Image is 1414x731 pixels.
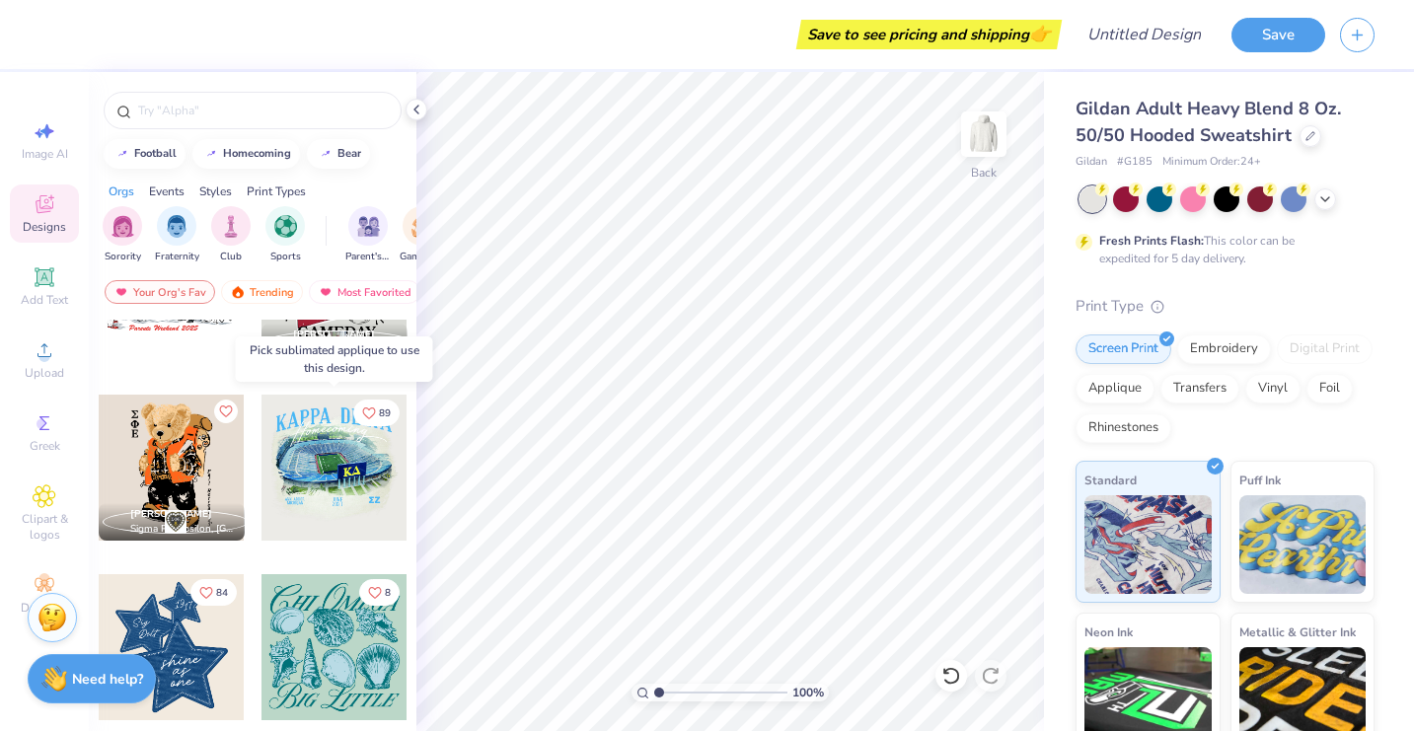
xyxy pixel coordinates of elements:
button: Like [190,579,237,606]
strong: Fresh Prints Flash: [1099,233,1204,249]
button: homecoming [192,139,300,169]
span: Parent's Weekend [345,250,391,264]
span: Designs [23,219,66,235]
button: filter button [265,206,305,264]
span: Puff Ink [1239,470,1281,490]
img: Standard [1084,495,1212,594]
div: Orgs [109,183,134,200]
span: Standard [1084,470,1137,490]
button: filter button [400,206,445,264]
span: Club [220,250,242,264]
span: [PERSON_NAME] [130,507,212,521]
span: 84 [216,588,228,598]
div: bear [337,148,361,159]
button: bear [307,139,370,169]
div: Most Favorited [309,280,420,304]
img: Club Image [220,215,242,238]
div: Save to see pricing and shipping [801,20,1057,49]
span: Add Text [21,292,68,308]
button: Save [1231,18,1325,52]
img: Game Day Image [411,215,434,238]
img: trend_line.gif [203,148,219,160]
span: # G185 [1117,154,1153,171]
img: most_fav.gif [318,285,334,299]
img: Parent's Weekend Image [357,215,380,238]
span: 👉 [1029,22,1051,45]
div: filter for Parent's Weekend [345,206,391,264]
span: Metallic & Glitter Ink [1239,621,1356,642]
span: Minimum Order: 24 + [1162,154,1261,171]
div: filter for Club [211,206,251,264]
span: Gildan [1076,154,1107,171]
div: Rhinestones [1076,413,1171,443]
span: Sigma Phi Epsilon, [GEOGRAPHIC_DATA][US_STATE] [130,522,237,537]
div: Print Type [1076,295,1375,318]
div: Screen Print [1076,334,1171,364]
img: most_fav.gif [113,285,129,299]
button: football [104,139,186,169]
div: filter for Game Day [400,206,445,264]
div: Print Types [247,183,306,200]
span: Decorate [21,600,68,616]
button: filter button [211,206,251,264]
span: 100 % [792,684,824,701]
strong: Need help? [72,670,143,689]
div: Applique [1076,374,1154,403]
div: Digital Print [1277,334,1373,364]
button: filter button [103,206,142,264]
div: Events [149,183,185,200]
img: Puff Ink [1239,495,1367,594]
img: Sports Image [274,215,297,238]
div: Your Org's Fav [105,280,215,304]
div: filter for Fraternity [155,206,199,264]
span: Clipart & logos [10,511,79,543]
span: Image AI [22,146,68,162]
span: Game Day [400,250,445,264]
img: Fraternity Image [166,215,187,238]
img: trend_line.gif [114,148,130,160]
div: Vinyl [1245,374,1301,403]
span: 89 [379,408,391,418]
span: Upload [25,365,64,381]
div: Back [971,164,997,182]
div: Transfers [1160,374,1239,403]
button: Like [359,579,400,606]
span: [PERSON_NAME] [293,328,375,341]
span: 8 [385,588,391,598]
div: This color can be expedited for 5 day delivery. [1099,232,1342,267]
div: filter for Sports [265,206,305,264]
button: filter button [345,206,391,264]
button: Like [214,400,238,423]
img: trending.gif [230,285,246,299]
span: Sorority [105,250,141,264]
span: Neon Ink [1084,621,1133,642]
button: filter button [155,206,199,264]
input: Try "Alpha" [136,101,389,120]
div: Embroidery [1177,334,1271,364]
img: Back [964,114,1004,154]
div: Trending [221,280,303,304]
div: homecoming [223,148,291,159]
img: trend_line.gif [318,148,334,160]
img: Sorority Image [112,215,134,238]
button: Like [353,400,400,426]
span: Sports [270,250,301,264]
span: Gildan Adult Heavy Blend 8 Oz. 50/50 Hooded Sweatshirt [1076,97,1341,147]
span: Fraternity [155,250,199,264]
div: filter for Sorority [103,206,142,264]
span: Greek [30,438,60,454]
input: Untitled Design [1072,15,1217,54]
div: football [134,148,177,159]
div: Pick sublimated applique to use this design. [236,336,433,382]
div: Styles [199,183,232,200]
div: Foil [1306,374,1353,403]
